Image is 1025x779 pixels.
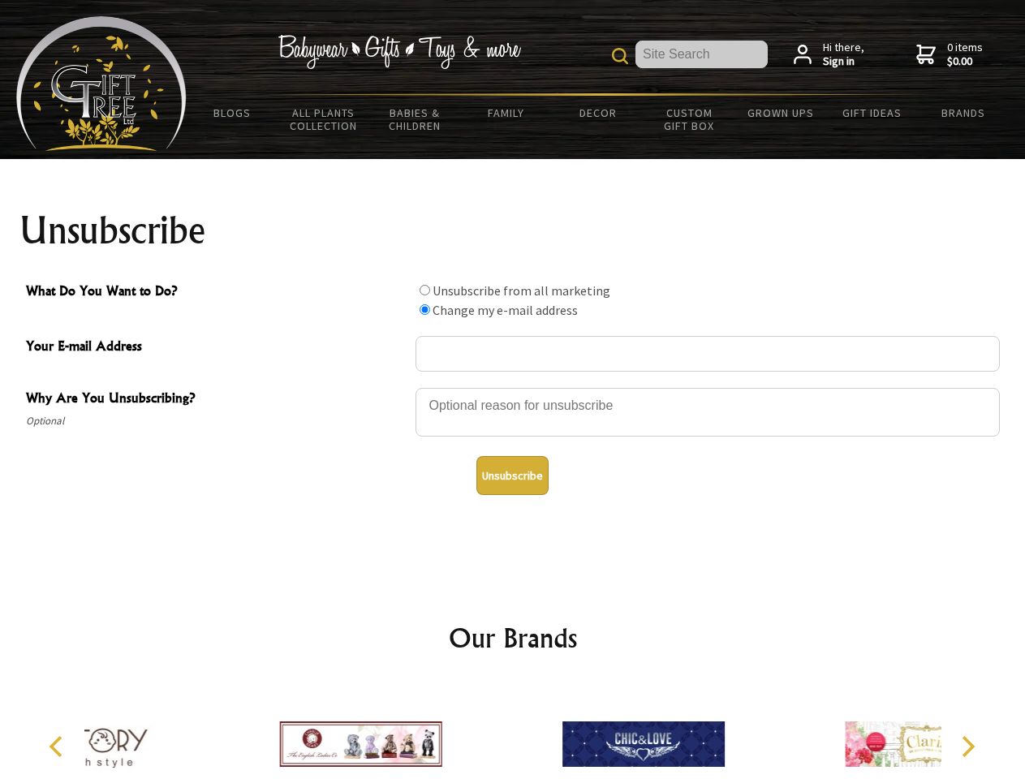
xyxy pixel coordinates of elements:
[947,54,983,69] strong: $0.00
[369,96,461,143] a: Babies & Children
[476,456,549,495] button: Unsubscribe
[278,96,370,143] a: All Plants Collection
[950,729,985,764] button: Next
[26,411,407,431] span: Optional
[26,336,407,359] span: Your E-mail Address
[461,96,553,130] a: Family
[16,16,187,151] img: Babyware - Gifts - Toys and more...
[41,729,76,764] button: Previous
[416,388,1000,437] textarea: Why Are You Unsubscribing?
[916,41,983,69] a: 0 items$0.00
[433,282,610,299] label: Unsubscribe from all marketing
[420,285,430,295] input: What Do You Want to Do?
[433,302,578,318] label: Change my e-mail address
[278,35,521,69] img: Babywear - Gifts - Toys & more
[644,96,735,143] a: Custom Gift Box
[26,388,407,411] span: Why Are You Unsubscribing?
[826,96,918,130] a: Gift Ideas
[32,618,993,657] h2: Our Brands
[612,48,628,64] img: product search
[26,281,407,304] span: What Do You Want to Do?
[794,41,864,69] a: Hi there,Sign in
[187,96,278,130] a: BLOGS
[734,96,826,130] a: Grown Ups
[823,41,864,69] span: Hi there,
[552,96,644,130] a: Decor
[635,41,768,68] input: Site Search
[947,40,983,69] span: 0 items
[420,304,430,315] input: What Do You Want to Do?
[823,54,864,69] strong: Sign in
[918,96,1010,130] a: Brands
[416,336,1000,372] input: Your E-mail Address
[19,211,1006,250] h1: Unsubscribe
